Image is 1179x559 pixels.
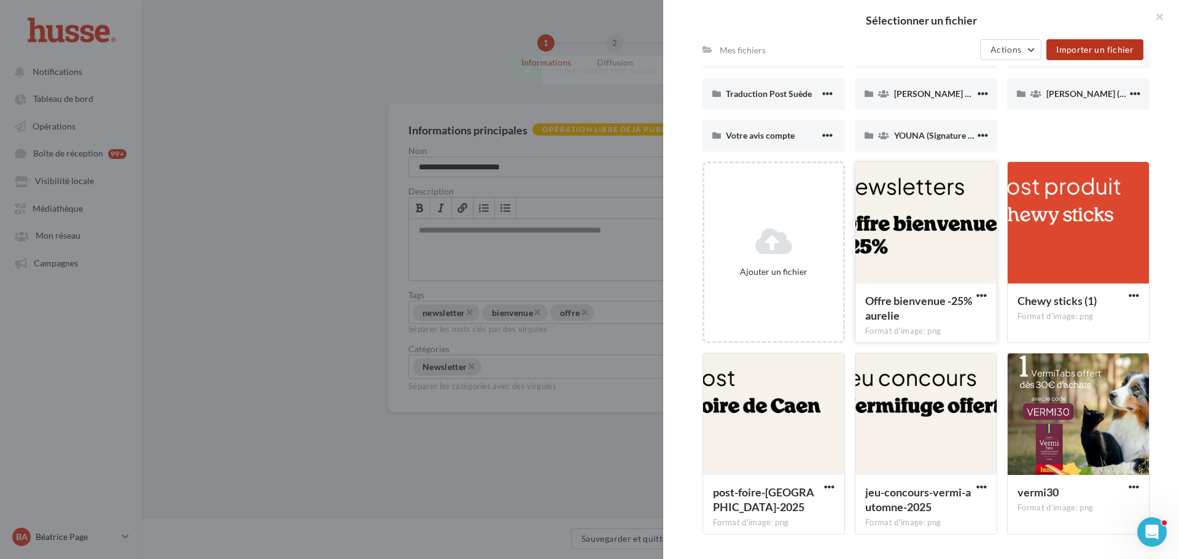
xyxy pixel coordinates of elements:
[894,130,1023,141] span: YOUNA (Signature personnalisée)
[1018,311,1139,322] div: Format d'image: png
[513,56,666,84] div: Fichier ajouté avec succès
[720,44,766,56] div: Mes fichiers
[1137,517,1167,547] iframe: Intercom live chat
[726,88,812,99] span: Traduction Post Suède
[1018,294,1097,307] span: Chewy sticks (1)
[865,517,987,528] div: Format d'image: png
[1046,39,1143,60] button: Importer un fichier
[713,517,835,528] div: Format d'image: png
[1018,485,1059,499] span: vermi30
[709,266,838,278] div: Ajouter un fichier
[1056,44,1134,55] span: Importer un fichier
[990,44,1021,55] span: Actions
[865,485,971,514] span: jeu-concours-vermi-automne-2025
[865,294,972,322] span: Offre bienvenue -25% aurelie
[894,88,1145,99] span: [PERSON_NAME] ET [PERSON_NAME] ( Signature personnalisée)
[980,39,1041,60] button: Actions
[713,485,814,514] span: post-foire-caen-2025
[865,326,987,337] div: Format d'image: png
[1018,503,1139,514] div: Format d'image: png
[683,15,1159,26] h2: Sélectionner un fichier
[726,130,795,141] span: Votre avis compte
